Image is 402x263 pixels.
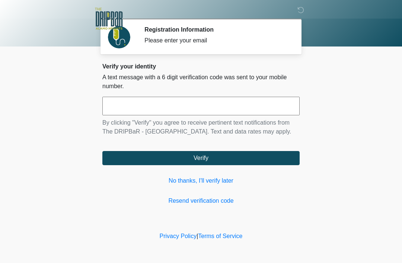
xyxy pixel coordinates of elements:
p: A text message with a 6 digit verification code was sent to your mobile number. [102,73,300,91]
a: Privacy Policy [160,233,197,239]
h2: Verify your identity [102,63,300,70]
p: By clicking "Verify" you agree to receive pertinent text notifications from The DRIPBaR - [GEOGRA... [102,118,300,136]
a: Resend verification code [102,196,300,205]
button: Verify [102,151,300,165]
a: No thanks, I'll verify later [102,176,300,185]
img: The DRIPBaR - Alamo Heights Logo [95,6,123,32]
div: Please enter your email [144,36,288,45]
a: | [197,233,198,239]
a: Terms of Service [198,233,242,239]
